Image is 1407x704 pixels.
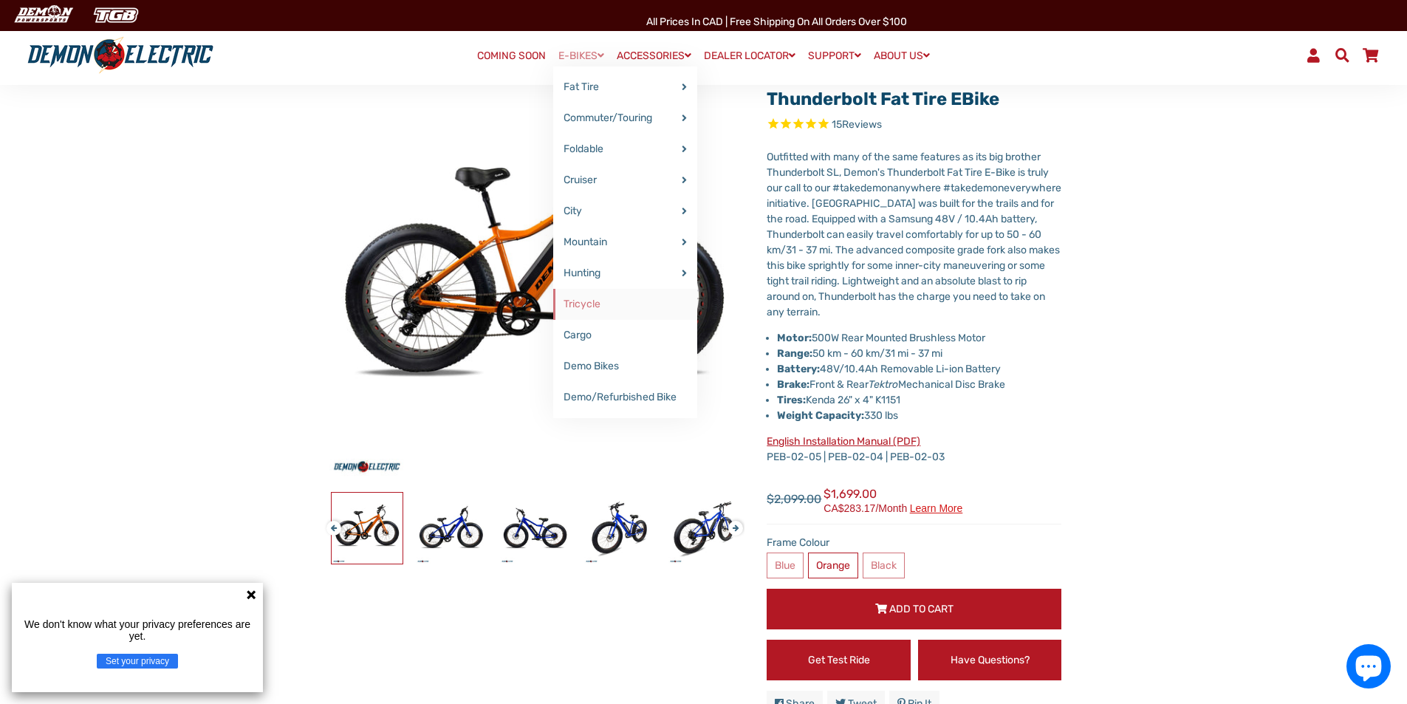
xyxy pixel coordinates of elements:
[584,493,655,564] img: Thunderbolt Fat Tire eBike - Demon Electric
[553,196,697,227] a: City
[767,89,999,109] a: Thunderbolt Fat Tire eBike
[553,320,697,351] a: Cargo
[7,3,78,27] img: Demon Electric
[553,382,697,413] a: Demo/Refurbished Bike
[332,493,403,564] img: Thunderbolt Fat Tire eBike - Demon Electric
[777,377,1061,392] li: Front & Rear Mechanical Disc Brake
[777,363,820,375] strong: Battery:
[767,535,1061,550] label: Frame Colour
[553,134,697,165] a: Foldable
[326,513,335,530] button: Previous
[646,16,907,28] span: All Prices in CAD | Free shipping on all orders over $100
[553,103,697,134] a: Commuter/Touring
[777,392,1061,408] li: Kenda 26" x 4" K1151
[869,45,935,66] a: ABOUT US
[777,394,806,406] strong: Tires:
[553,351,697,382] a: Demo Bikes
[863,553,905,578] label: Black
[767,491,821,508] span: $2,099.00
[553,72,697,103] a: Fat Tire
[777,361,1061,377] li: 48V/10.4Ah Removable Li-ion Battery
[472,46,551,66] a: COMING SOON
[22,36,219,75] img: Demon Electric logo
[842,118,882,131] span: Reviews
[777,330,1061,346] li: 500W Rear Mounted Brushless Motor
[777,346,1061,361] li: 50 km - 60 km/31 mi - 37 mi
[553,289,697,320] a: Tricycle
[832,118,882,131] span: 15 reviews
[416,493,487,564] img: Thunderbolt Fat Tire eBike - Demon Electric
[728,513,737,530] button: Next
[777,332,812,344] strong: Motor:
[18,618,257,642] p: We don't know what your privacy preferences are yet.
[767,117,1061,134] span: Rated 4.8 out of 5 stars 15 reviews
[668,493,739,564] img: Thunderbolt Fat Tire eBike - Demon Electric
[612,45,696,66] a: ACCESSORIES
[777,408,1061,423] li: 330 lbs
[86,3,146,27] img: TGB Canada
[808,553,858,578] label: Orange
[918,640,1062,680] a: Have Questions?
[889,603,954,615] span: Add to Cart
[767,640,911,680] a: Get Test Ride
[699,45,801,66] a: DEALER LOCATOR
[767,151,1061,318] span: Outfitted with many of the same features as its big brother Thunderbolt SL, Demon's Thunderbolt F...
[1342,644,1395,692] inbox-online-store-chat: Shopify online store chat
[767,589,1061,629] button: Add to Cart
[97,654,178,669] button: Set your privacy
[553,258,697,289] a: Hunting
[824,485,962,513] span: $1,699.00
[869,378,898,391] em: Tektro
[500,493,571,564] img: Thunderbolt Fat Tire eBike - Demon Electric
[553,45,609,66] a: E-BIKES
[767,435,920,448] a: English Installation Manual (PDF)
[803,45,866,66] a: SUPPORT
[777,347,812,360] strong: Range:
[777,409,864,422] strong: Weight Capacity:
[767,434,1061,465] p: PEB-02-05 | PEB-02-04 | PEB-02-03
[553,165,697,196] a: Cruiser
[553,227,697,258] a: Mountain
[767,553,804,578] label: Blue
[777,378,809,391] strong: Brake:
